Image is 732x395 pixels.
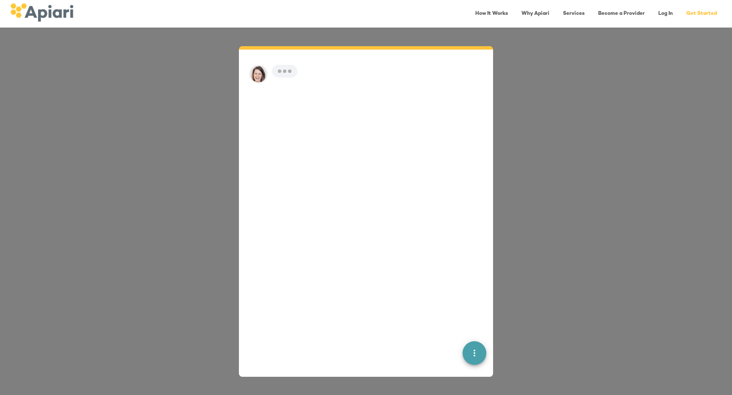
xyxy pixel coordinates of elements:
[249,65,268,83] img: amy.37686e0395c82528988e.png
[558,5,590,22] a: Services
[681,5,722,22] a: Get Started
[593,5,650,22] a: Become a Provider
[463,341,486,365] button: quick menu
[470,5,513,22] a: How It Works
[653,5,678,22] a: Log In
[10,3,73,22] img: logo
[516,5,555,22] a: Why Apiari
